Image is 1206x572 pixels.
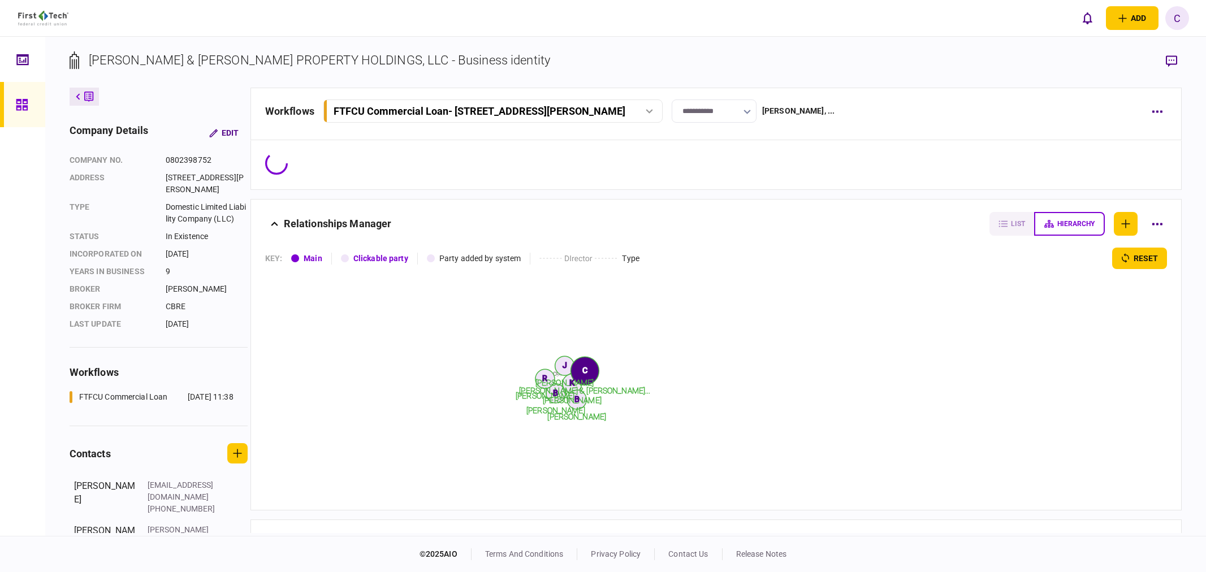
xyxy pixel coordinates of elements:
div: [PHONE_NUMBER] [148,503,221,515]
a: FTFCU Commercial Loan[DATE] 11:38 [70,391,234,403]
button: open adding identity options [1106,6,1159,30]
div: [PERSON_NAME] , ... [762,105,835,117]
a: terms and conditions [485,549,564,558]
div: Type [70,201,154,225]
img: client company logo [18,11,68,25]
div: company details [70,123,149,143]
text: K [569,378,574,387]
text: contact [552,365,577,378]
div: [STREET_ADDRESS][PERSON_NAME] [166,172,248,196]
div: broker firm [70,301,154,313]
span: list [1011,220,1025,228]
button: C [1165,6,1189,30]
div: incorporated on [70,248,154,260]
div: CBRE [166,301,248,313]
a: release notes [736,549,787,558]
div: status [70,231,154,242]
button: FTFCU Commercial Loan- [STREET_ADDRESS][PERSON_NAME] [323,99,663,123]
button: open notifications list [1075,6,1099,30]
div: [EMAIL_ADDRESS][DOMAIN_NAME] [148,479,221,503]
div: [PERSON_NAME] [166,283,248,295]
tspan: [PERSON_NAME] & [PERSON_NAME]... [519,386,650,395]
div: KEY : [265,253,283,265]
button: hierarchy [1034,212,1105,236]
div: [PERSON_NAME] & [PERSON_NAME] PROPERTY HOLDINGS, LLC - Business identity [89,51,550,70]
div: contacts [70,446,111,461]
div: workflows [265,103,314,119]
text: R [542,374,547,383]
span: hierarchy [1057,220,1095,228]
div: Clickable party [353,253,408,265]
tspan: [PERSON_NAME] [535,378,594,387]
div: Type [622,253,639,265]
div: In Existence [166,231,248,242]
div: [DATE] [166,318,248,330]
div: workflows [70,365,248,380]
div: address [70,172,154,196]
tspan: [PERSON_NAME] [526,406,585,415]
div: years in business [70,266,154,278]
button: reset [1112,248,1167,269]
a: contact us [668,549,708,558]
div: [DATE] 11:38 [188,391,234,403]
div: Relationships Manager [284,212,392,236]
div: Domestic Limited Liability Company (LLC) [166,201,248,225]
text: J [562,361,567,370]
button: list [989,212,1034,236]
div: Party added by system [439,253,521,265]
text: B [553,388,558,397]
div: last update [70,318,154,330]
div: [PERSON_NAME] [74,479,136,515]
div: 0802398752 [166,154,248,166]
div: FTFCU Commercial Loan - [STREET_ADDRESS][PERSON_NAME] [334,105,625,117]
div: 9 [166,266,248,278]
div: Main [304,253,322,265]
button: Edit [200,123,248,143]
tspan: [PERSON_NAME] [516,391,574,400]
div: FTFCU Commercial Loan [79,391,168,403]
div: [PERSON_NAME][EMAIL_ADDRESS][PERSON_NAME][DOMAIN_NAME] [148,524,221,571]
a: privacy policy [591,549,641,558]
tspan: [PERSON_NAME] [547,412,606,421]
text: B [574,395,580,404]
text: C [582,366,587,375]
div: © 2025 AIO [420,548,472,560]
tspan: [PERSON_NAME] [543,396,602,405]
div: [DATE] [166,248,248,260]
div: company no. [70,154,154,166]
div: Broker [70,283,154,295]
